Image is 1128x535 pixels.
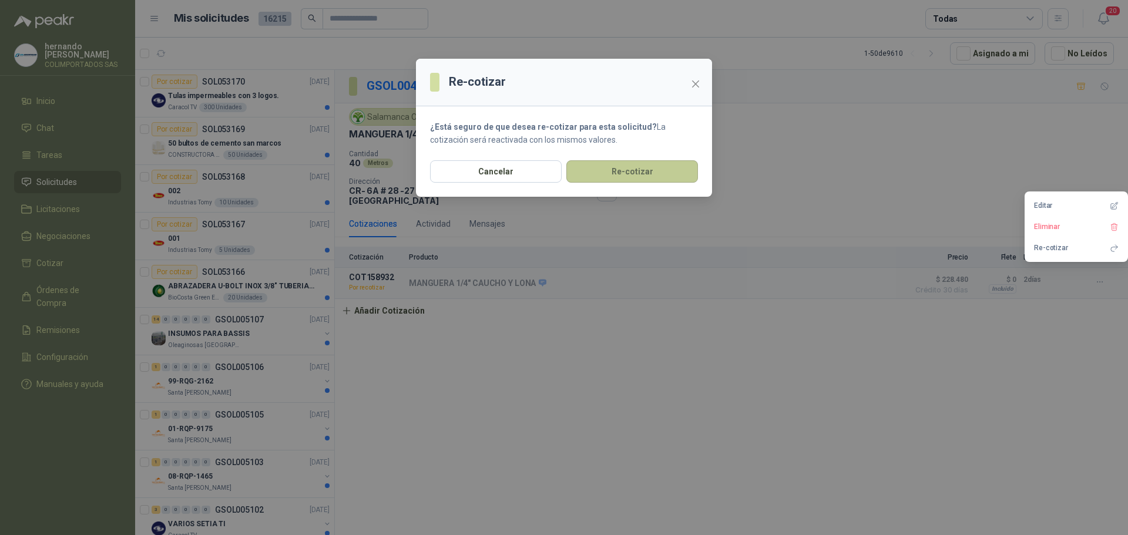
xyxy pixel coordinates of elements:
span: close [691,79,700,89]
p: La cotización será reactivada con los mismos valores. [430,120,698,146]
strong: ¿Está seguro de que desea re-cotizar para esta solicitud? [430,122,657,132]
h3: Re-cotizar [449,73,506,91]
button: Cancelar [430,160,562,183]
button: Close [686,75,705,93]
button: Re-cotizar [566,160,698,183]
